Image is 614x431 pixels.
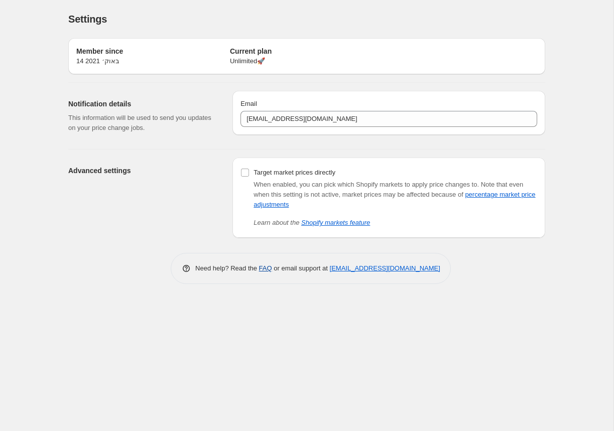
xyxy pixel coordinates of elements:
span: Need help? Read the [195,264,259,272]
span: When enabled, you can pick which Shopify markets to apply price changes to. [254,181,479,188]
h2: Notification details [68,99,216,109]
h2: Member since [76,46,230,56]
a: FAQ [259,264,272,272]
p: 14 באוק׳ 2021 [76,56,230,66]
i: Learn about the [254,219,370,226]
a: [EMAIL_ADDRESS][DOMAIN_NAME] [330,264,440,272]
span: Settings [68,14,107,25]
span: or email support at [272,264,330,272]
span: Email [240,100,257,107]
p: Unlimited 🚀 [230,56,384,66]
a: Shopify markets feature [301,219,370,226]
p: This information will be used to send you updates on your price change jobs. [68,113,216,133]
span: Target market prices directly [254,169,335,176]
h2: Advanced settings [68,166,216,176]
h2: Current plan [230,46,384,56]
span: Note that even when this setting is not active, market prices may be affected because of [254,181,535,208]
